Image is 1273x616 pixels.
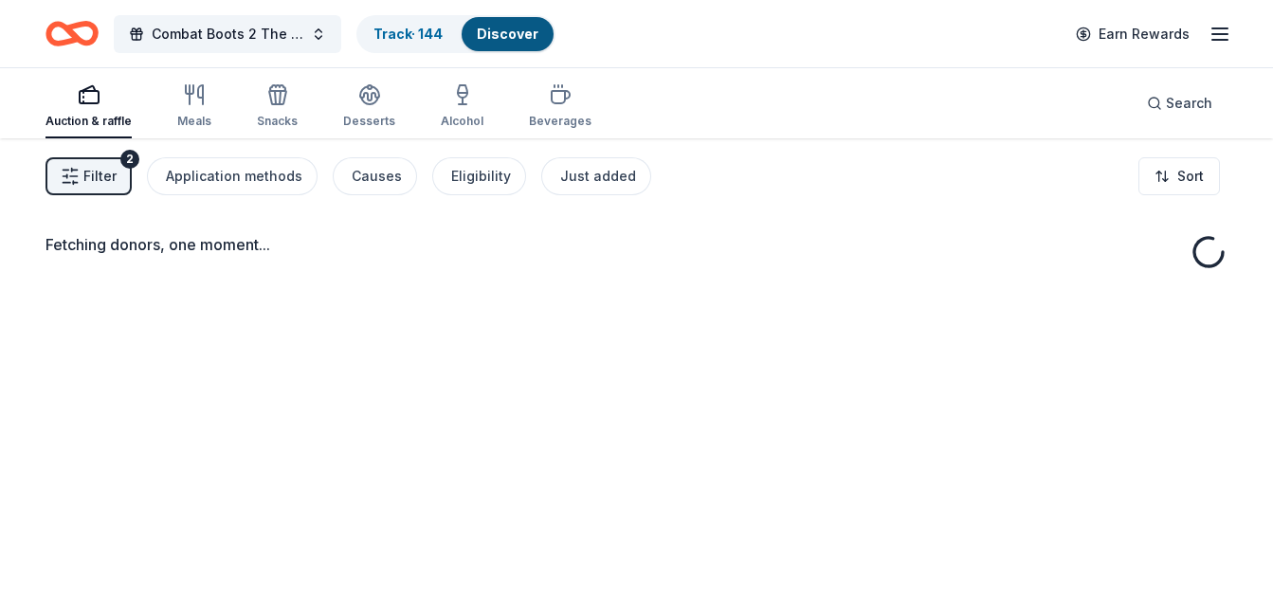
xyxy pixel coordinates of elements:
[147,157,318,195] button: Application methods
[83,165,117,188] span: Filter
[45,114,132,129] div: Auction & raffle
[451,165,511,188] div: Eligibility
[177,76,211,138] button: Meals
[257,76,298,138] button: Snacks
[257,114,298,129] div: Snacks
[541,157,651,195] button: Just added
[432,157,526,195] button: Eligibility
[166,165,302,188] div: Application methods
[1132,84,1228,122] button: Search
[1064,17,1201,51] a: Earn Rewards
[114,15,341,53] button: Combat Boots 2 The Boardroom presents the "United We Stand" Campaign
[343,76,395,138] button: Desserts
[560,165,636,188] div: Just added
[373,26,443,42] a: Track· 144
[441,76,483,138] button: Alcohol
[45,76,132,138] button: Auction & raffle
[477,26,538,42] a: Discover
[1138,157,1220,195] button: Sort
[152,23,303,45] span: Combat Boots 2 The Boardroom presents the "United We Stand" Campaign
[177,114,211,129] div: Meals
[1177,165,1204,188] span: Sort
[333,157,417,195] button: Causes
[529,114,591,129] div: Beverages
[45,157,132,195] button: Filter2
[45,11,99,56] a: Home
[343,114,395,129] div: Desserts
[1166,92,1212,115] span: Search
[352,165,402,188] div: Causes
[356,15,555,53] button: Track· 144Discover
[529,76,591,138] button: Beverages
[441,114,483,129] div: Alcohol
[45,233,1228,256] div: Fetching donors, one moment...
[120,150,139,169] div: 2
